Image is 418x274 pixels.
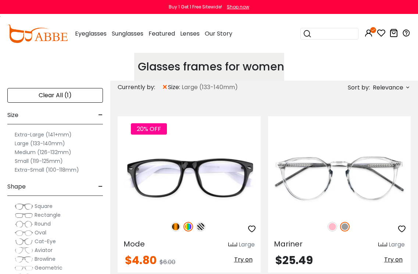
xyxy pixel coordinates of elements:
span: Size [7,106,18,124]
img: Round.png [15,220,33,228]
label: Small (119-125mm) [15,157,63,165]
img: Rectangle.png [15,212,33,219]
button: Try on [232,255,255,264]
span: Lenses [180,29,200,38]
span: Sunglasses [112,29,143,38]
div: Large [389,240,405,249]
span: Our Story [205,29,232,38]
div: Currently by: [118,81,162,94]
a: Shop now [223,4,249,10]
span: size: [168,83,182,92]
span: Mariner [274,239,303,249]
img: Pink [328,222,337,231]
img: Browline.png [15,256,33,263]
span: Featured [149,29,175,38]
img: Aviator.png [15,247,33,254]
button: Try on [382,255,405,264]
span: Oval [35,229,46,236]
div: Large [239,240,255,249]
img: size ruler [228,242,237,248]
span: Relevance [373,81,403,94]
img: Gray [340,222,350,231]
span: Mode [124,239,145,249]
label: Medium (126-132mm) [15,148,71,157]
div: Clear All (1) [7,88,103,103]
div: Buy 1 Get 1 Free Sitewide! [169,4,222,10]
img: Multicolor Mode - Plastic ,Universal Bridge Fit [118,143,261,214]
span: × [162,81,168,94]
img: Oval.png [15,229,33,237]
span: Cat-Eye [35,238,56,245]
span: $25.49 [275,252,313,268]
span: Large (133-140mm) [182,83,238,92]
span: Try on [384,255,403,264]
span: Sort by: [348,83,370,92]
img: Square.png [15,203,33,210]
img: Cat-Eye.png [15,238,33,245]
span: Try on [234,255,253,264]
span: Round [35,220,51,227]
img: Tortoise [171,222,181,231]
span: Browline [35,255,56,263]
label: Extra-Small (100-118mm) [15,165,79,174]
div: Shop now [227,4,249,10]
span: Eyeglasses [75,29,107,38]
span: - [98,178,103,196]
span: $4.80 [125,252,157,268]
label: Extra-Large (141+mm) [15,130,72,139]
img: size ruler [378,242,387,248]
span: Rectangle [35,211,61,219]
img: Gray Mariner - Acetate ,Universal Bridge Fit [268,143,411,214]
span: Square [35,202,53,210]
img: Geometric.png [15,264,33,272]
span: Shape [7,178,26,196]
span: Aviator [35,246,53,254]
img: Pattern [196,222,206,231]
img: Multicolor [183,222,193,231]
span: - [98,106,103,124]
label: Large (133-140mm) [15,139,65,148]
span: $6.00 [160,258,175,266]
img: abbeglasses.com [7,25,68,43]
h1: Glasses frames for women [138,60,284,73]
span: Geometric [35,264,62,271]
span: 20% OFF [131,123,167,135]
